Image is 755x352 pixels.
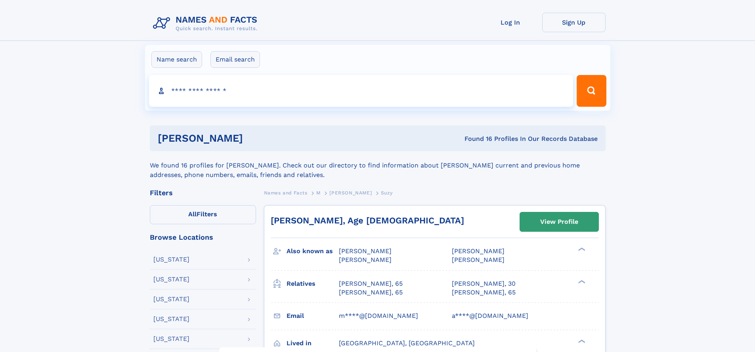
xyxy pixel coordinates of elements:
[150,189,256,196] div: Filters
[158,133,354,143] h1: [PERSON_NAME]
[287,337,339,350] h3: Lived in
[287,277,339,290] h3: Relatives
[339,288,403,297] a: [PERSON_NAME], 65
[381,190,392,196] span: Suzy
[576,339,586,344] div: ❯
[316,188,321,198] a: M
[540,213,578,231] div: View Profile
[452,279,516,288] a: [PERSON_NAME], 30
[151,51,202,68] label: Name search
[150,205,256,224] label: Filters
[150,151,606,180] div: We found 16 profiles for [PERSON_NAME]. Check out our directory to find information about [PERSON...
[339,339,475,347] span: [GEOGRAPHIC_DATA], [GEOGRAPHIC_DATA]
[452,247,505,255] span: [PERSON_NAME]
[271,215,464,225] a: [PERSON_NAME], Age [DEMOGRAPHIC_DATA]
[149,75,573,107] input: search input
[329,188,372,198] a: [PERSON_NAME]
[153,316,189,322] div: [US_STATE]
[153,336,189,342] div: [US_STATE]
[576,247,586,252] div: ❯
[329,190,372,196] span: [PERSON_NAME]
[153,256,189,263] div: [US_STATE]
[316,190,321,196] span: M
[210,51,260,68] label: Email search
[150,234,256,241] div: Browse Locations
[264,188,308,198] a: Names and Facts
[339,279,403,288] a: [PERSON_NAME], 65
[153,296,189,302] div: [US_STATE]
[150,13,264,34] img: Logo Names and Facts
[153,276,189,283] div: [US_STATE]
[287,309,339,323] h3: Email
[339,247,392,255] span: [PERSON_NAME]
[354,135,598,143] div: Found 16 Profiles In Our Records Database
[452,256,505,264] span: [PERSON_NAME]
[339,256,392,264] span: [PERSON_NAME]
[479,13,542,32] a: Log In
[452,288,516,297] a: [PERSON_NAME], 65
[520,212,598,231] a: View Profile
[287,244,339,258] h3: Also known as
[576,279,586,284] div: ❯
[577,75,606,107] button: Search Button
[542,13,606,32] a: Sign Up
[188,210,197,218] span: All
